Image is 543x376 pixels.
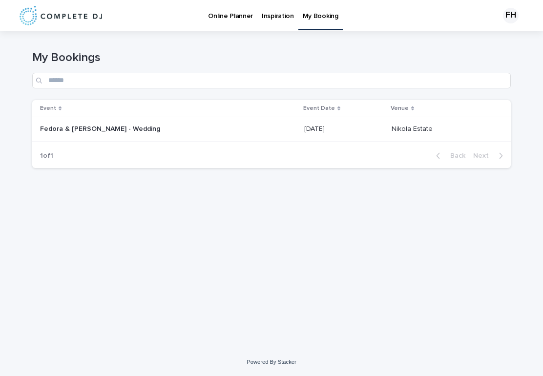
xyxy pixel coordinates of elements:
[32,73,511,88] input: Search
[503,8,519,23] div: FH
[428,151,469,160] button: Back
[247,359,296,365] a: Powered By Stacker
[304,123,327,133] p: [DATE]
[20,6,102,25] img: 8nP3zCmvR2aWrOmylPw8
[32,117,511,142] tr: Fedora & [PERSON_NAME] - WeddingFedora & [PERSON_NAME] - Wedding [DATE][DATE] Nikola EstateNikola...
[391,103,409,114] p: Venue
[444,152,465,159] span: Back
[469,151,511,160] button: Next
[32,51,511,65] h1: My Bookings
[32,144,61,168] p: 1 of 1
[392,123,435,133] p: Nikola Estate
[303,103,335,114] p: Event Date
[473,152,495,159] span: Next
[40,103,56,114] p: Event
[40,123,162,133] p: Fedora & [PERSON_NAME] - Wedding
